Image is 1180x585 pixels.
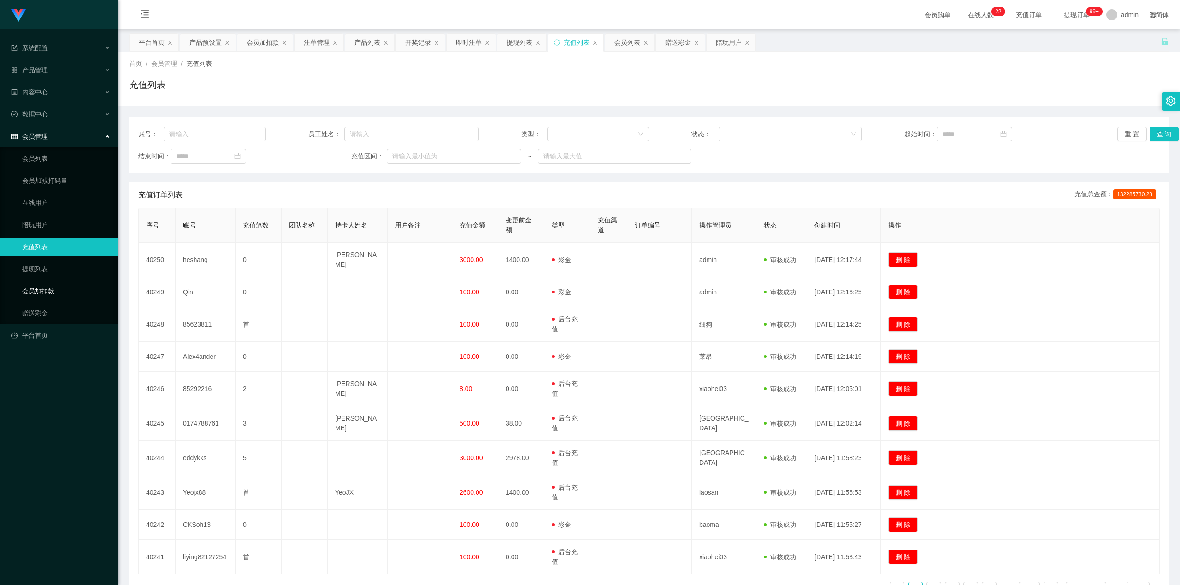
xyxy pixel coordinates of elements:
span: 100.00 [460,321,479,328]
span: 后台充值 [552,548,578,565]
span: 审核成功 [764,256,796,263]
td: 0 [236,342,282,372]
span: 审核成功 [764,321,796,328]
td: heshang [176,243,236,277]
i: 图标: form [11,45,18,51]
i: 图标: global [1150,12,1156,18]
sup: 946 [1086,7,1103,16]
td: 首 [236,540,282,574]
span: 3000.00 [460,454,483,462]
span: 审核成功 [764,385,796,392]
i: 图标: close [744,40,750,46]
span: 充值渠道 [598,216,617,234]
div: 开奖记录 [405,34,431,51]
i: 图标: profile [11,89,18,95]
div: 陪玩用户 [716,34,742,51]
span: 状态 [764,222,777,229]
span: ~ [521,152,538,161]
i: 图标: table [11,133,18,140]
td: 40248 [139,307,176,342]
span: 后台充值 [552,316,578,333]
img: logo.9652507e.png [11,9,26,22]
span: 变更前金额 [506,216,531,234]
td: 0 [236,510,282,540]
button: 删 除 [888,550,918,564]
span: 员工姓名： [308,129,344,139]
span: 审核成功 [764,489,796,496]
td: 0.00 [498,372,544,406]
span: 会员管理 [151,60,177,67]
td: Qin [176,277,236,307]
span: 在线人数 [963,12,998,18]
span: 充值区间： [351,152,387,161]
td: [DATE] 11:55:27 [807,510,881,540]
i: 图标: appstore-o [11,67,18,73]
div: 充值总金额： [1074,189,1160,200]
i: 图标: close [535,40,541,46]
div: 赠送彩金 [665,34,691,51]
a: 会员加扣款 [22,282,111,300]
td: [DATE] 12:14:25 [807,307,881,342]
i: 图标: close [167,40,173,46]
td: 40243 [139,475,176,510]
i: 图标: down [851,131,856,138]
button: 删 除 [888,349,918,364]
span: 100.00 [460,288,479,296]
a: 提现列表 [22,260,111,278]
span: 类型： [521,129,547,139]
button: 删 除 [888,517,918,532]
h1: 充值列表 [129,78,166,92]
td: 85292216 [176,372,236,406]
td: [PERSON_NAME] [328,406,388,441]
div: 产品列表 [354,34,380,51]
td: 莱昂 [692,342,756,372]
td: 40247 [139,342,176,372]
button: 删 除 [888,252,918,267]
td: 40241 [139,540,176,574]
td: Yeojx88 [176,475,236,510]
div: 平台首页 [139,34,165,51]
i: 图标: close [484,40,490,46]
span: 会员管理 [11,133,48,140]
span: 充值笔数 [243,222,269,229]
span: 彩金 [552,288,571,296]
a: 赠送彩金 [22,304,111,322]
td: 1400.00 [498,243,544,277]
span: 后台充值 [552,415,578,432]
button: 删 除 [888,450,918,465]
td: 细狗 [692,307,756,342]
span: 8.00 [460,385,472,392]
span: 审核成功 [764,420,796,427]
span: 彩金 [552,353,571,360]
td: 0 [236,243,282,277]
td: [GEOGRAPHIC_DATA] [692,406,756,441]
div: 会员加扣款 [247,34,279,51]
i: 图标: calendar [234,153,241,159]
td: 0.00 [498,277,544,307]
span: 团队名称 [289,222,315,229]
span: 操作管理员 [699,222,732,229]
td: [DATE] 12:17:44 [807,243,881,277]
div: 充值列表 [564,34,590,51]
span: 100.00 [460,521,479,528]
td: laosan [692,475,756,510]
span: 后台充值 [552,380,578,397]
span: 内容中心 [11,88,48,96]
td: [DATE] 11:53:43 [807,540,881,574]
span: 充值订单列表 [138,189,183,200]
span: 3000.00 [460,256,483,263]
span: 彩金 [552,256,571,263]
i: 图标: menu-fold [129,0,160,30]
span: 首页 [129,60,142,67]
span: 类型 [552,222,565,229]
span: 后台充值 [552,449,578,466]
button: 删 除 [888,381,918,396]
span: 账号： [138,129,164,139]
button: 删 除 [888,317,918,332]
td: 40246 [139,372,176,406]
i: 图标: close [224,40,230,46]
td: admin [692,243,756,277]
span: 审核成功 [764,553,796,561]
p: 2 [998,7,1002,16]
input: 请输入最大值 [538,149,691,164]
